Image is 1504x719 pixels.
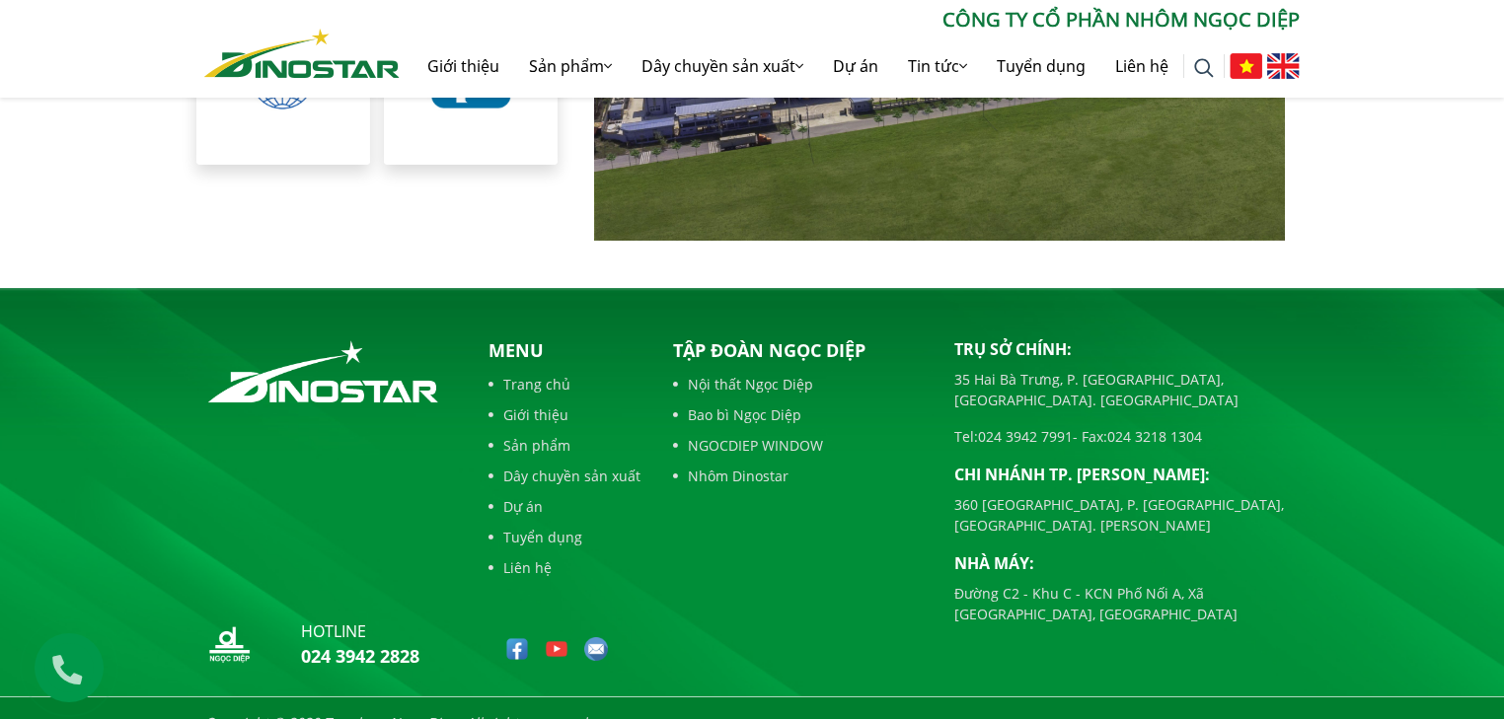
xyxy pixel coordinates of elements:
[954,426,1300,447] p: Tel: - Fax:
[978,427,1073,446] a: 024 3942 7991
[301,619,419,643] p: hotline
[301,644,419,668] a: 024 3942 2828
[1230,53,1262,79] img: Tiếng Việt
[673,337,925,364] p: Tập đoàn Ngọc Diệp
[489,496,640,517] a: Dự án
[673,466,925,486] a: Nhôm Dinostar
[954,463,1300,486] p: Chi nhánh TP. [PERSON_NAME]:
[204,25,400,77] a: Nhôm Dinostar
[893,35,982,98] a: Tin tức
[954,551,1300,575] p: Nhà máy:
[1267,53,1300,79] img: English
[489,337,640,364] p: Menu
[954,369,1300,410] p: 35 Hai Bà Trưng, P. [GEOGRAPHIC_DATA], [GEOGRAPHIC_DATA]. [GEOGRAPHIC_DATA]
[627,35,818,98] a: Dây chuyền sản xuất
[514,35,627,98] a: Sản phẩm
[489,404,640,425] a: Giới thiệu
[489,557,640,578] a: Liên hệ
[1107,427,1202,446] a: 024 3218 1304
[489,435,640,456] a: Sản phẩm
[413,35,514,98] a: Giới thiệu
[954,337,1300,361] p: Trụ sở chính:
[673,404,925,425] a: Bao bì Ngọc Diệp
[673,374,925,395] a: Nội thất Ngọc Diệp
[954,494,1300,536] p: 360 [GEOGRAPHIC_DATA], P. [GEOGRAPHIC_DATA], [GEOGRAPHIC_DATA]. [PERSON_NAME]
[400,5,1300,35] p: CÔNG TY CỔ PHẦN NHÔM NGỌC DIỆP
[673,435,925,456] a: NGOCDIEP WINDOW
[818,35,893,98] a: Dự án
[204,619,254,669] img: logo_nd_footer
[1194,58,1214,78] img: search
[204,337,442,406] img: logo_footer
[954,583,1300,624] p: Đường C2 - Khu C - KCN Phố Nối A, Xã [GEOGRAPHIC_DATA], [GEOGRAPHIC_DATA]
[204,29,400,78] img: Nhôm Dinostar
[1100,35,1183,98] a: Liên hệ
[489,374,640,395] a: Trang chủ
[489,466,640,486] a: Dây chuyền sản xuất
[489,527,640,547] a: Tuyển dụng
[982,35,1100,98] a: Tuyển dụng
